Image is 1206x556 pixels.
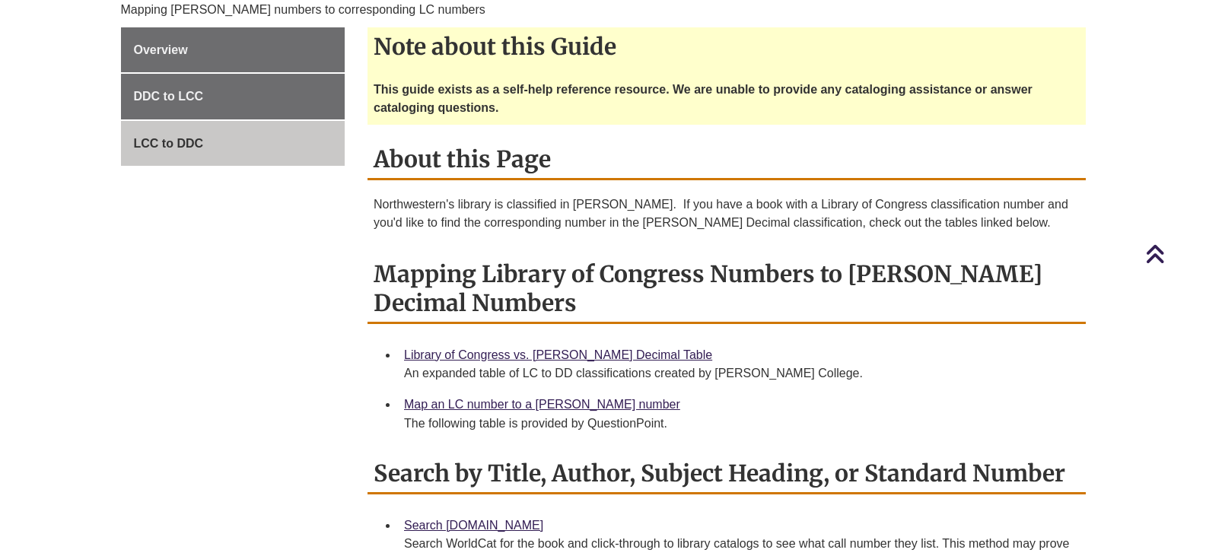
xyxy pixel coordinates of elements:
[404,364,1074,383] div: An expanded table of LC to DD classifications created by [PERSON_NAME] College.
[368,140,1086,180] h2: About this Page
[134,43,188,56] span: Overview
[1145,243,1202,264] a: Back to Top
[121,27,345,167] div: Guide Page Menu
[374,83,1033,114] strong: This guide exists as a self-help reference resource. We are unable to provide any cataloging assi...
[134,137,204,150] span: LCC to DDC
[121,121,345,167] a: LCC to DDC
[404,398,680,411] a: Map an LC number to a [PERSON_NAME] number
[121,3,485,16] span: Mapping [PERSON_NAME] numbers to corresponding LC numbers
[121,74,345,119] a: DDC to LCC
[404,519,543,532] a: Search [DOMAIN_NAME]
[368,27,1086,65] h2: Note about this Guide
[368,255,1086,324] h2: Mapping Library of Congress Numbers to [PERSON_NAME] Decimal Numbers
[134,90,204,103] span: DDC to LCC
[374,195,1080,232] p: Northwestern's library is classified in [PERSON_NAME]. If you have a book with a Library of Congr...
[404,415,1074,433] div: The following table is provided by QuestionPoint.
[368,454,1086,494] h2: Search by Title, Author, Subject Heading, or Standard Number
[404,348,712,361] a: Library of Congress vs. [PERSON_NAME] Decimal Table
[121,27,345,73] a: Overview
